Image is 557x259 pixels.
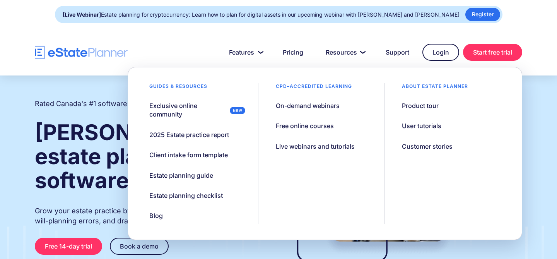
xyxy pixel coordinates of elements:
a: Live webinars and tutorials [266,138,364,154]
a: Features [220,45,270,60]
div: Guides & resources [140,83,217,94]
div: Customer stories [402,142,453,151]
a: home [35,46,128,59]
a: Estate planning checklist [140,187,232,204]
div: Estate planning for cryptocurrency: Learn how to plan for digital assets in our upcoming webinar ... [63,9,460,20]
a: Free online courses [266,118,343,134]
div: On-demand webinars [276,101,340,110]
div: Estate planning checklist [149,191,223,200]
a: Estate planning guide [140,167,223,184]
a: Pricing [273,45,313,60]
a: Register [465,8,500,21]
p: Grow your estate practice by streamlining client intake, reducing will-planning errors, and draft... [35,206,264,226]
a: Free 14-day trial [35,238,102,255]
a: Start free trial [463,44,522,61]
div: Free online courses [276,122,334,130]
div: User tutorials [402,122,441,130]
a: Login [422,44,459,61]
a: Book a demo [110,238,169,255]
a: Blog [140,208,173,224]
div: Exclusive online community [149,101,227,119]
h2: Rated Canada's #1 software for estate practitioners [35,99,205,109]
div: Estate planning guide [149,171,213,180]
div: About estate planner [392,83,478,94]
a: On-demand webinars [266,98,349,114]
div: Live webinars and tutorials [276,142,355,151]
a: Client intake form template [140,147,237,163]
a: Resources [316,45,372,60]
a: User tutorials [392,118,451,134]
strong: [Live Webinar] [63,11,101,18]
div: 2025 Estate practice report [149,130,229,139]
div: Product tour [402,101,439,110]
a: Customer stories [392,138,462,154]
div: CPD–accredited learning [266,83,362,94]
div: Client intake form template [149,151,228,159]
a: Product tour [392,98,448,114]
strong: [PERSON_NAME] and estate planning software [35,119,263,194]
a: 2025 Estate practice report [140,127,239,143]
a: Support [376,45,419,60]
a: Exclusive online community [140,98,250,123]
div: Blog [149,211,163,220]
